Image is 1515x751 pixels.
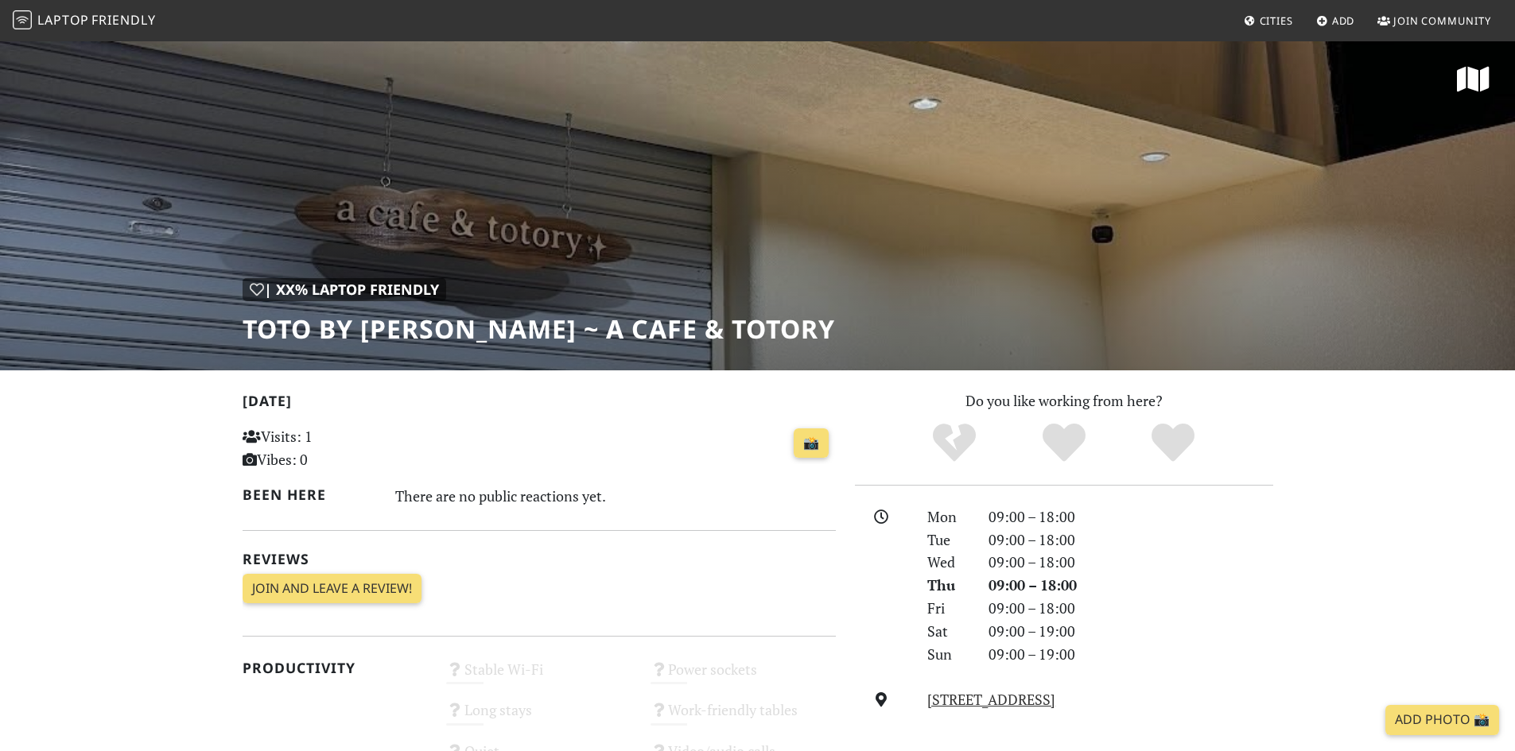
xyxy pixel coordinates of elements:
div: 09:00 – 19:00 [979,643,1283,666]
h2: Productivity [243,660,428,676]
span: Join Community [1393,14,1491,28]
div: Definitely! [1118,421,1228,465]
p: Visits: 1 Vibes: 0 [243,425,428,471]
h2: Been here [243,486,377,503]
span: Laptop [37,11,89,29]
div: Stable Wi-Fi [437,656,641,697]
a: LaptopFriendly LaptopFriendly [13,7,156,35]
div: No [899,421,1009,465]
div: 09:00 – 18:00 [979,574,1283,597]
h1: Toto by [PERSON_NAME] ~ a cafe & totory [243,314,835,344]
a: Join Community [1371,6,1498,35]
div: Work-friendly tables [641,697,845,737]
span: Cities [1260,14,1293,28]
div: 09:00 – 18:00 [979,505,1283,528]
p: Do you like working from here? [855,389,1273,412]
span: Friendly [91,11,155,29]
a: Join and leave a review! [243,574,421,604]
span: Add [1332,14,1355,28]
div: Sun [918,643,978,666]
a: [STREET_ADDRESS] [927,690,1055,709]
div: Mon [918,505,978,528]
div: Fri [918,597,978,620]
img: LaptopFriendly [13,10,32,29]
div: 09:00 – 18:00 [979,597,1283,620]
h2: [DATE] [243,393,836,416]
a: Add [1310,6,1362,35]
div: There are no public reactions yet. [395,483,836,509]
a: Add Photo 📸 [1385,705,1499,735]
div: Sat [918,620,978,643]
a: 📸 [794,428,829,459]
h2: Reviews [243,551,836,567]
a: Cities [1237,6,1299,35]
div: Wed [918,551,978,574]
div: Yes [1009,421,1119,465]
div: Thu [918,574,978,597]
div: Long stays [437,697,641,737]
div: 09:00 – 18:00 [979,551,1283,574]
div: Tue [918,528,978,552]
div: 09:00 – 19:00 [979,620,1283,643]
div: Power sockets [641,656,845,697]
div: | XX% Laptop Friendly [243,278,446,301]
div: 09:00 – 18:00 [979,528,1283,552]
